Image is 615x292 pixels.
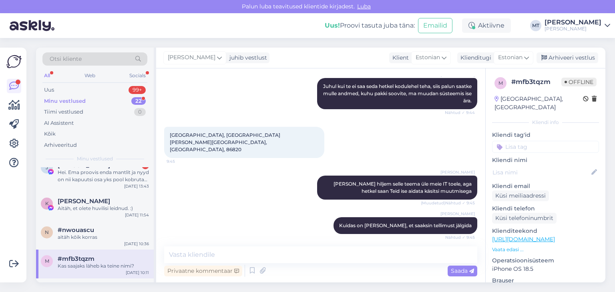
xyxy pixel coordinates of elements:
div: Aktiivne [462,18,511,33]
div: Klient [389,54,409,62]
div: All [42,70,52,81]
div: AI Assistent [44,119,74,127]
div: 0 [134,108,146,116]
span: n [45,229,49,235]
a: [URL][DOMAIN_NAME] [492,236,555,243]
p: Operatsioonisüsteem [492,256,599,265]
button: Emailid [418,18,452,33]
span: Estonian [498,53,523,62]
span: [PERSON_NAME] [440,211,475,217]
div: Proovi tasuta juba täna: [325,21,415,30]
div: juhib vestlust [226,54,267,62]
div: Küsi telefoninumbrit [492,213,557,224]
div: Küsi meiliaadressi [492,190,549,201]
div: Minu vestlused [44,97,86,105]
span: #mfb3tqzm [58,255,94,262]
div: [DATE] 10:11 [126,270,149,276]
span: Nähtud ✓ 9:44 [445,110,475,116]
div: Kõik [44,130,56,138]
div: 22 [131,97,146,105]
div: Web [83,70,97,81]
span: [PERSON_NAME] hiljem selle teema üle meie IT toele, aga hetkel saan Teid ise aidata käsitsi muutm... [334,181,473,194]
b: Uus! [325,22,340,29]
span: Saada [451,267,474,274]
p: Kliendi telefon [492,204,599,213]
span: [PERSON_NAME] [168,53,215,62]
p: Kliendi nimi [492,156,599,164]
p: iPhone OS 18.5 [492,265,599,273]
div: MT [530,20,541,31]
span: Minu vestlused [77,155,113,162]
div: aitäh kõik korras [58,234,149,241]
span: (Muudetud) Nähtud ✓ 9:45 [421,200,475,206]
div: Aitäh, et olete huvilisi leidnud. :) [58,205,149,212]
span: Estonian [416,53,440,62]
span: Luba [355,3,373,10]
span: Kuidas on [PERSON_NAME], et saaksin tellimust jälgida [339,222,472,228]
p: Vaata edasi ... [492,246,599,253]
span: m [45,258,49,264]
span: [GEOGRAPHIC_DATA], [GEOGRAPHIC_DATA][PERSON_NAME][GEOGRAPHIC_DATA], [GEOGRAPHIC_DATA], 86820 [170,132,280,152]
div: Arhiveeritud [44,141,77,149]
div: 99+ [129,86,146,94]
div: Privaatne kommentaar [164,266,242,276]
span: [PERSON_NAME] [440,169,475,175]
span: Juhul kui te ei saa seda hetkel kodulehel teha, siis palun saatke mulle andmed, kuhu pakki soovit... [323,83,473,104]
a: [PERSON_NAME][PERSON_NAME] [545,19,610,32]
div: Kas saajaks läheb ka teine nimi? [58,262,149,270]
div: [PERSON_NAME] [545,26,601,32]
span: #nwouascu [58,226,94,234]
div: [DATE] 11:54 [125,212,149,218]
p: Kliendi tag'id [492,131,599,139]
div: Socials [128,70,147,81]
div: Arhiveeri vestlus [537,52,598,63]
span: Otsi kliente [50,55,82,63]
input: Lisa tag [492,141,599,153]
div: Klienditugi [457,54,491,62]
div: Hei. Ema proovis enda mantlit ja nyyd on nii kapuutsi osa yks pool kobrutab ja see hairibx et kas... [58,169,149,183]
span: Offline [561,78,597,86]
div: # mfb3tqzm [511,77,561,87]
p: Kliendi email [492,182,599,190]
div: [DATE] 13:43 [124,183,149,189]
span: Katrin Katrin [58,198,110,205]
span: Nähtud ✓ 9:45 [445,234,475,240]
span: J [46,164,48,170]
div: [PERSON_NAME] [545,19,601,26]
p: Brauser [492,276,599,285]
div: Tiimi vestlused [44,108,83,116]
span: 9:45 [167,158,197,164]
img: Askly Logo [6,54,22,69]
div: [DATE] 10:36 [124,241,149,247]
div: Uus [44,86,54,94]
div: [GEOGRAPHIC_DATA], [GEOGRAPHIC_DATA] [494,95,583,112]
p: Klienditeekond [492,227,599,235]
input: Lisa nimi [492,168,590,177]
div: Kliendi info [492,119,599,126]
span: K [45,200,49,206]
span: m [498,80,503,86]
